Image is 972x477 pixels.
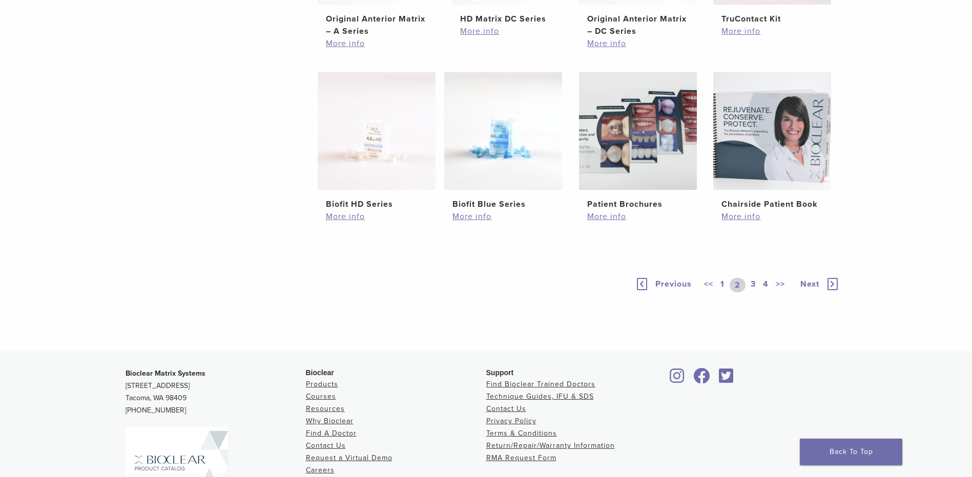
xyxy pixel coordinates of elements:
span: Bioclear [306,368,334,377]
h2: Patient Brochures [587,198,689,210]
a: More info [452,210,554,223]
a: >> [774,278,787,292]
img: Biofit Blue Series [444,72,562,190]
a: Privacy Policy [486,417,536,425]
a: Bioclear [716,374,737,384]
a: Contact Us [486,404,526,413]
h2: TruContact Kit [721,13,823,25]
a: Bioclear [667,374,688,384]
img: Patient Brochures [579,72,697,190]
span: Previous [655,279,692,289]
a: Chairside Patient BookChairside Patient Book [713,72,832,210]
h2: Chairside Patient Book [721,198,823,210]
a: Biofit Blue SeriesBiofit Blue Series [444,72,563,210]
h2: Biofit HD Series [326,198,427,210]
h2: Original Anterior Matrix – A Series [326,13,427,37]
a: Resources [306,404,345,413]
a: << [702,278,715,292]
a: More info [460,25,562,37]
a: Biofit HD SeriesBiofit HD Series [317,72,437,210]
img: Chairside Patient Book [713,72,831,190]
a: More info [587,210,689,223]
a: 4 [761,278,771,292]
strong: Bioclear Matrix Systems [126,369,205,378]
a: RMA Request Form [486,453,556,462]
a: Terms & Conditions [486,429,557,438]
a: Request a Virtual Demo [306,453,392,462]
a: More info [326,210,427,223]
span: Support [486,368,514,377]
img: Biofit HD Series [318,72,436,190]
a: 1 [718,278,727,292]
a: Why Bioclear [306,417,354,425]
a: Bioclear [690,374,714,384]
a: Courses [306,392,336,401]
a: More info [326,37,427,50]
a: Contact Us [306,441,346,450]
a: Back To Top [800,439,902,465]
h2: HD Matrix DC Series [460,13,562,25]
a: 2 [730,278,746,292]
a: Find A Doctor [306,429,357,438]
a: Find Bioclear Trained Doctors [486,380,595,388]
a: Products [306,380,338,388]
span: Next [800,279,819,289]
a: 3 [749,278,758,292]
a: More info [721,25,823,37]
a: More info [587,37,689,50]
h2: Biofit Blue Series [452,198,554,210]
a: Patient BrochuresPatient Brochures [578,72,698,210]
h2: Original Anterior Matrix – DC Series [587,13,689,37]
a: Return/Repair/Warranty Information [486,441,615,450]
a: More info [721,210,823,223]
p: [STREET_ADDRESS] Tacoma, WA 98409 [PHONE_NUMBER] [126,367,306,417]
a: Careers [306,466,335,474]
a: Technique Guides, IFU & SDS [486,392,594,401]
